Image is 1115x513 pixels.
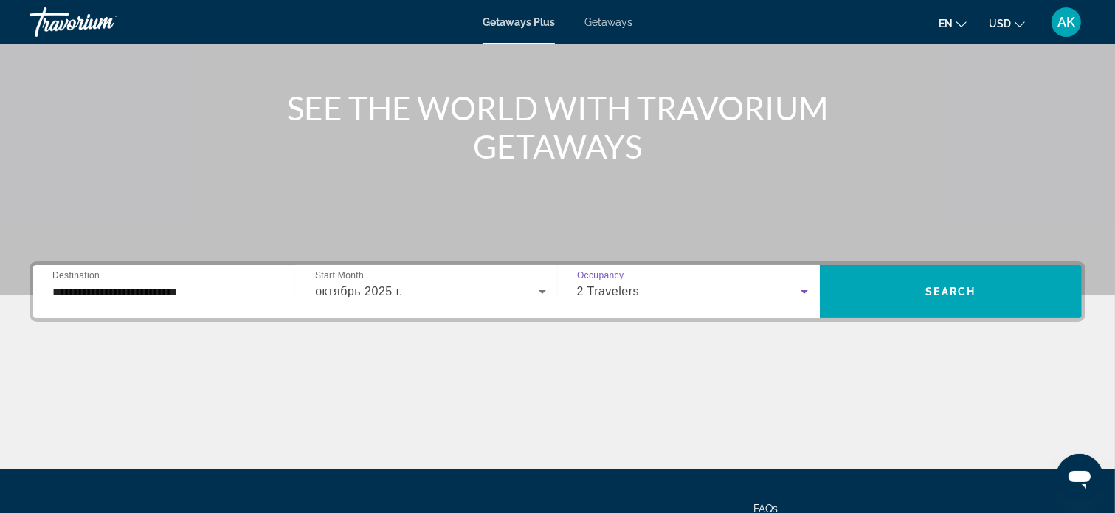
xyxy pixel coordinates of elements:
span: USD [989,18,1011,30]
button: Search [820,265,1082,318]
span: Occupancy [577,271,624,280]
span: Start Month [315,271,364,280]
span: Destination [52,270,100,280]
div: Search widget [33,265,1082,318]
h1: SEE THE WORLD WITH TRAVORIUM GETAWAYS [281,89,835,165]
span: 2 Travelers [577,285,640,297]
iframe: Кнопка запуска окна обмена сообщениями [1056,454,1103,501]
a: Travorium [30,3,177,41]
button: Change language [939,13,967,34]
a: Getaways Plus [483,16,555,28]
span: Search [926,286,976,297]
span: en [939,18,953,30]
span: октябрь 2025 г. [315,285,403,297]
button: Change currency [989,13,1025,34]
button: User Menu [1047,7,1085,38]
span: AK [1057,15,1075,30]
a: Getaways [584,16,632,28]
